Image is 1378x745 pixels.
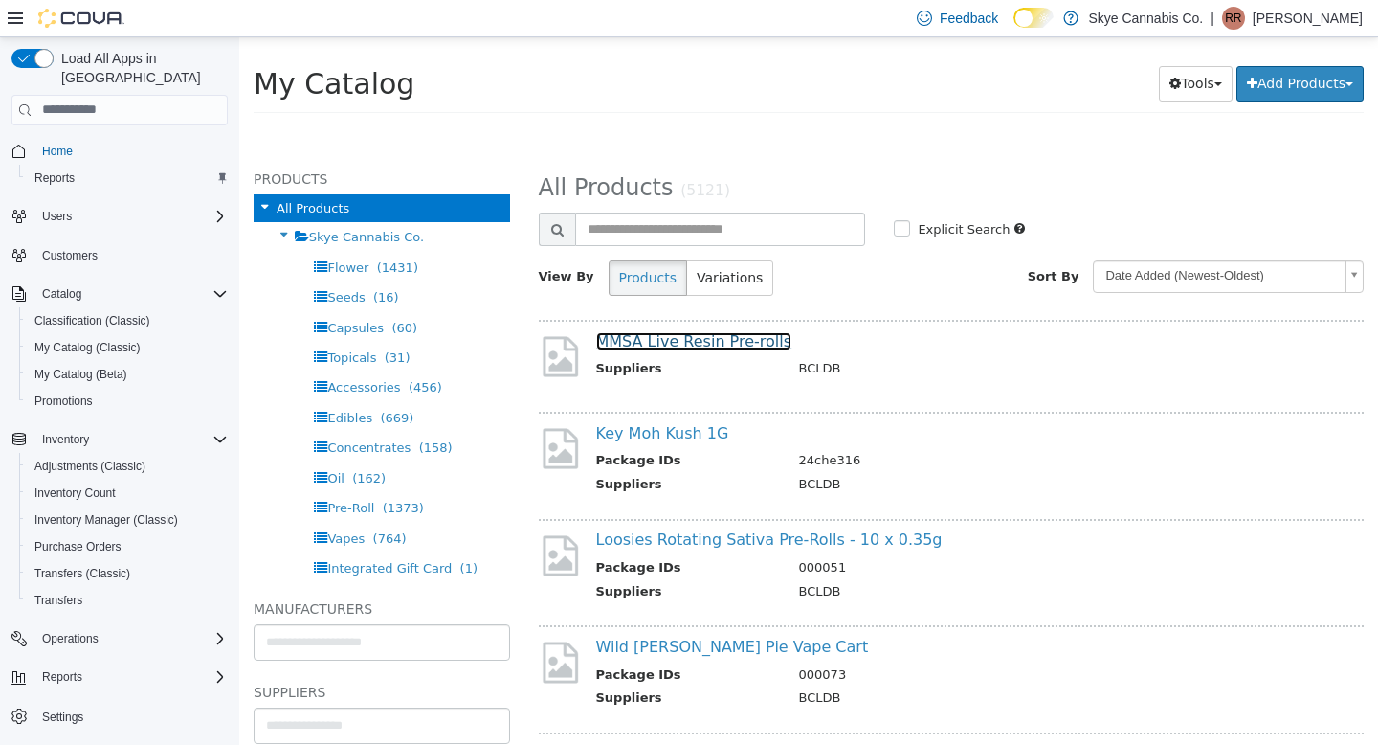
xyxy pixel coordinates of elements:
[42,144,73,159] span: Home
[27,562,138,585] a: Transfers (Classic)
[27,390,228,413] span: Promotions
[27,309,158,332] a: Classification (Classic)
[357,600,630,619] a: Wild [PERSON_NAME] Pie Vape Cart
[88,343,161,357] span: Accessories
[27,589,228,612] span: Transfers
[4,281,235,307] button: Catalog
[88,463,135,478] span: Pre-Roll
[357,521,545,545] th: Package IDs
[19,453,235,480] button: Adjustments (Classic)
[357,493,703,511] a: Loosies Rotating Sativa Pre-Rolls - 10 x 0.35g
[357,387,490,405] a: Key Moh Kush 1G
[4,203,235,230] button: Users
[34,566,130,581] span: Transfers (Classic)
[34,244,105,267] a: Customers
[169,343,203,357] span: (456)
[4,241,235,269] button: Customers
[27,455,228,478] span: Adjustments (Classic)
[14,560,271,583] h5: Manufacturers
[27,535,228,558] span: Purchase Orders
[545,438,1111,462] td: BCLDB
[27,336,148,359] a: My Catalog (Classic)
[300,495,343,542] img: missing-image.png
[357,414,545,438] th: Package IDs
[37,164,110,178] span: All Products
[27,455,153,478] a: Adjustments (Classic)
[88,524,212,538] span: Integrated Gift Card
[14,30,175,63] span: My Catalog
[34,205,79,228] button: Users
[27,508,186,531] a: Inventory Manager (Classic)
[1088,7,1203,30] p: Skye Cannabis Co.
[34,459,145,474] span: Adjustments (Classic)
[19,361,235,388] button: My Catalog (Beta)
[88,373,133,388] span: Edibles
[34,593,82,608] span: Transfers
[221,524,238,538] span: (1)
[300,137,434,164] span: All Products
[940,9,998,28] span: Feedback
[300,601,343,648] img: missing-image.png
[545,521,1111,545] td: 000051
[1222,7,1245,30] div: Rav Raey
[34,313,150,328] span: Classification (Classic)
[34,428,97,451] button: Inventory
[357,628,545,652] th: Package IDs
[27,363,228,386] span: My Catalog (Beta)
[34,666,90,689] button: Reports
[1013,28,1014,29] span: Dark Mode
[27,589,90,612] a: Transfers
[855,224,1099,254] span: Date Added (Newest-Oldest)
[854,223,1124,256] a: Date Added (Newest-Oldest)
[42,432,89,447] span: Inventory
[152,283,178,298] span: (60)
[27,562,228,585] span: Transfers (Classic)
[34,367,127,382] span: My Catalog (Beta)
[134,494,167,508] span: (764)
[1013,8,1054,28] input: Dark Mode
[42,710,83,725] span: Settings
[34,428,228,451] span: Inventory
[27,167,82,190] a: Reports
[789,232,840,246] span: Sort By
[19,334,235,361] button: My Catalog (Classic)
[42,631,99,646] span: Operations
[545,628,1111,652] td: 000073
[545,414,1111,438] td: 24che316
[369,223,448,259] button: Products
[27,535,129,558] a: Purchase Orders
[357,651,545,675] th: Suppliers
[88,253,125,267] span: Seeds
[38,9,124,28] img: Cova
[14,130,271,153] h5: Products
[34,485,116,501] span: Inventory Count
[54,49,228,87] span: Load All Apps in [GEOGRAPHIC_DATA]
[441,145,491,162] small: (5121)
[34,539,122,554] span: Purchase Orders
[34,394,93,409] span: Promotions
[113,434,146,448] span: (162)
[34,512,178,528] span: Inventory Manager (Classic)
[4,625,235,652] button: Operations
[27,167,228,190] span: Reports
[920,29,993,64] button: Tools
[88,403,171,418] span: Concentrates
[357,322,545,346] th: Suppliers
[357,295,553,313] a: MMSA Live Resin Pre-rolls
[34,243,228,267] span: Customers
[27,309,228,332] span: Classification (Classic)
[4,664,235,690] button: Reports
[34,140,80,163] a: Home
[34,282,89,305] button: Catalog
[300,296,343,343] img: missing-image.png
[447,223,534,259] button: Variations
[14,643,271,666] h5: Suppliers
[4,426,235,453] button: Inventory
[19,480,235,507] button: Inventory Count
[34,704,228,728] span: Settings
[300,388,343,435] img: missing-image.png
[88,434,104,448] span: Oil
[42,248,98,263] span: Customers
[34,340,141,355] span: My Catalog (Classic)
[1225,7,1241,30] span: RR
